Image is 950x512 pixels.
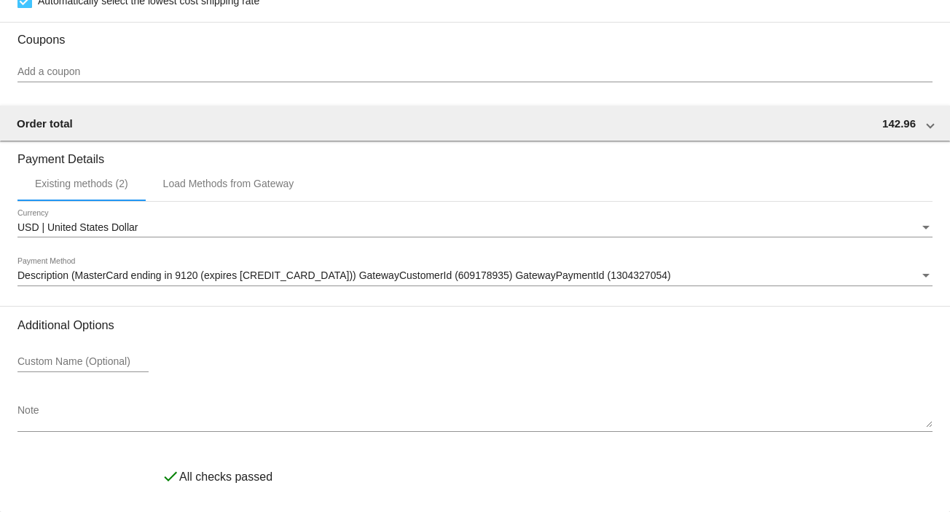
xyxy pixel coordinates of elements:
mat-select: Currency [17,222,933,234]
input: Custom Name (Optional) [17,356,149,368]
button: Update [88,462,152,489]
span: Back to List [17,470,70,481]
span: USD | United States Dollar [17,221,138,233]
span: 142.96 [882,117,916,130]
span: Update [100,470,141,481]
mat-icon: check [162,468,179,485]
span: Order total [17,117,73,130]
h3: Additional Options [17,318,933,332]
div: Load Methods from Gateway [163,178,294,189]
input: Add a coupon [17,66,933,78]
div: Existing methods (2) [35,178,128,189]
button: Back to List [6,462,82,489]
span: Description (MasterCard ending in 9120 (expires [CREDIT_CARD_DATA])) GatewayCustomerId (609178935... [17,269,671,281]
mat-select: Payment Method [17,270,933,282]
h3: Payment Details [17,141,933,166]
h3: Coupons [17,22,933,47]
p: All checks passed [179,470,272,484]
